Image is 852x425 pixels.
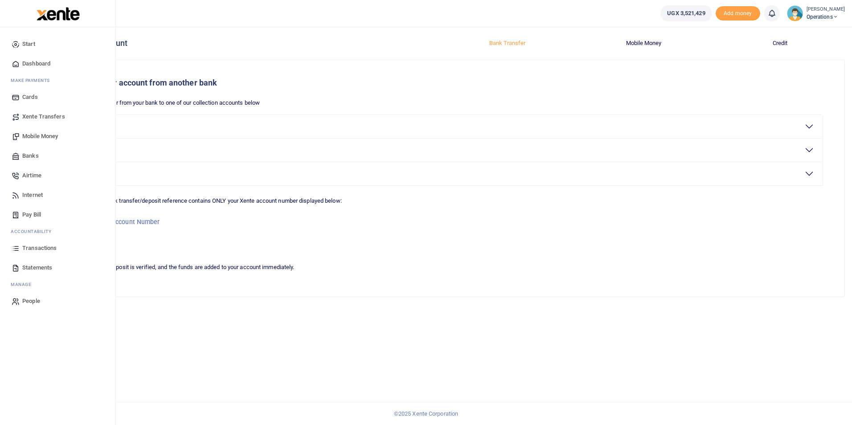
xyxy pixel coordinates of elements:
span: ake Payments [15,77,50,84]
a: Add money [716,9,760,16]
small: [PERSON_NAME] [807,6,845,13]
a: UGX 3,521,429 [660,5,712,21]
span: Pay Bill [22,210,41,219]
button: Mobile Money [581,36,707,50]
a: Statements [7,258,108,278]
a: Mobile Money [7,127,108,146]
h5: How to fund your account from another bank [56,78,823,88]
a: Dashboard [7,54,108,74]
h3: 3061 [77,231,802,244]
li: Wallet ballance [657,5,715,21]
span: Transactions [22,244,57,253]
a: Pay Bill [7,205,108,225]
a: logo-small logo-large logo-large [36,10,80,16]
button: ABSA [56,139,823,162]
a: People [7,291,108,311]
li: M [7,74,108,87]
a: Transactions [7,238,108,258]
h4: Add funds to your account [34,38,436,48]
li: Toup your wallet [716,6,760,21]
span: Xente Transfers [22,112,65,121]
a: profile-user [PERSON_NAME] Operations [787,5,845,21]
button: Credit [717,36,843,50]
span: countability [17,228,51,235]
a: Internet [7,185,108,205]
span: Operations [807,13,845,21]
li: Ac [7,225,108,238]
span: Mobile Money [22,132,58,141]
p: Ensure your bank transfer/deposit reference contains ONLY your Xente account number displayed below: [56,193,823,206]
span: Banks [22,151,39,160]
span: People [22,297,40,306]
a: Start [7,34,108,54]
span: Statements [22,263,52,272]
small: Your Xente Account Number [77,218,160,225]
a: Cards [7,87,108,107]
img: logo-large [37,7,80,20]
button: Bank Transfer [445,36,570,50]
button: DFCU [56,162,823,185]
span: Start [22,40,35,49]
button: Stanbic Bank [56,115,823,138]
a: Airtime [7,166,108,185]
span: Airtime [22,171,41,180]
p: Your transfer/deposit is verified, and the funds are added to your account immediately. [56,263,823,272]
span: anage [15,281,32,288]
span: UGX 3,521,429 [667,9,705,18]
a: Banks [7,146,108,166]
span: Internet [22,191,43,200]
span: Cards [22,93,38,102]
a: Xente Transfers [7,107,108,127]
img: profile-user [787,5,803,21]
p: Initiate a transfer from your bank to one of our collection accounts below [56,98,823,108]
span: Dashboard [22,59,50,68]
li: M [7,278,108,291]
span: Add money [716,6,760,21]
